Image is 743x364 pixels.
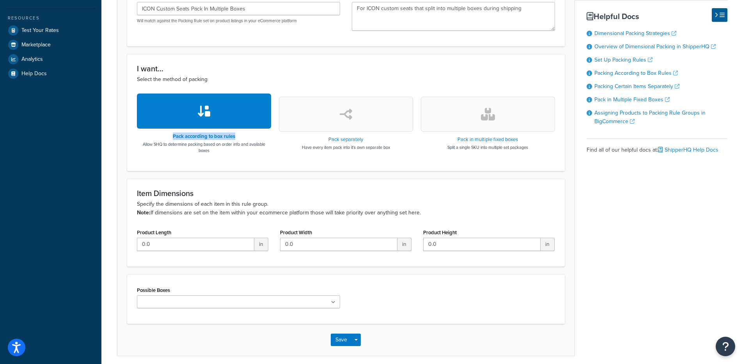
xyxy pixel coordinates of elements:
h3: Pack according to box rules [137,134,271,139]
span: in [254,238,268,251]
a: Test Your Rates [6,23,96,37]
span: in [541,238,555,251]
div: Resources [6,15,96,21]
div: Find all of our helpful docs at: [587,138,727,155]
b: Note: [137,209,151,217]
span: in [397,238,411,251]
a: Overview of Dimensional Packing in ShipperHQ [594,42,716,51]
a: Marketplace [6,38,96,52]
label: Product Width [280,230,312,235]
span: Analytics [21,56,43,63]
h3: Pack separately [302,137,390,142]
textarea: For ICON custom seats that split into multiple boxes during shipping [352,2,555,31]
label: Product Length [137,230,171,235]
label: Possible Boxes [137,287,170,293]
a: Set Up Packing Rules [594,56,653,64]
span: Marketplace [21,42,51,48]
p: Allow SHQ to determine packing based on order info and available boxes [137,141,271,154]
h3: I want... [137,64,555,73]
button: Save [331,334,352,346]
p: Specify the dimensions of each item in this rule group. If dimensions are set on the item within ... [137,200,555,217]
h3: Pack in multiple fixed boxes [447,137,528,142]
a: Pack in Multiple Fixed Boxes [594,95,670,104]
button: Hide Help Docs [712,8,727,22]
a: Dimensional Packing Strategies [594,29,676,37]
span: Test Your Rates [21,27,59,34]
p: Select the method of packing [137,75,555,84]
span: Help Docs [21,71,47,77]
label: Product Height [423,230,457,235]
h3: Item Dimensions [137,189,555,198]
h3: Helpful Docs [587,12,727,21]
a: Assigning Products to Packing Rule Groups in BigCommerce [594,109,706,125]
a: ShipperHQ Help Docs [658,146,718,154]
p: Split a single SKU into multiple set packages [447,144,528,150]
p: Will match against the Packing Rule set on product listings in your eCommerce platform [137,18,340,24]
a: Packing Certain Items Separately [594,82,679,90]
a: Analytics [6,52,96,66]
p: Have every item pack into it's own separate box [302,144,390,150]
a: Packing According to Box Rules [594,69,678,77]
button: Open Resource Center [716,337,735,356]
a: Help Docs [6,67,96,81]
